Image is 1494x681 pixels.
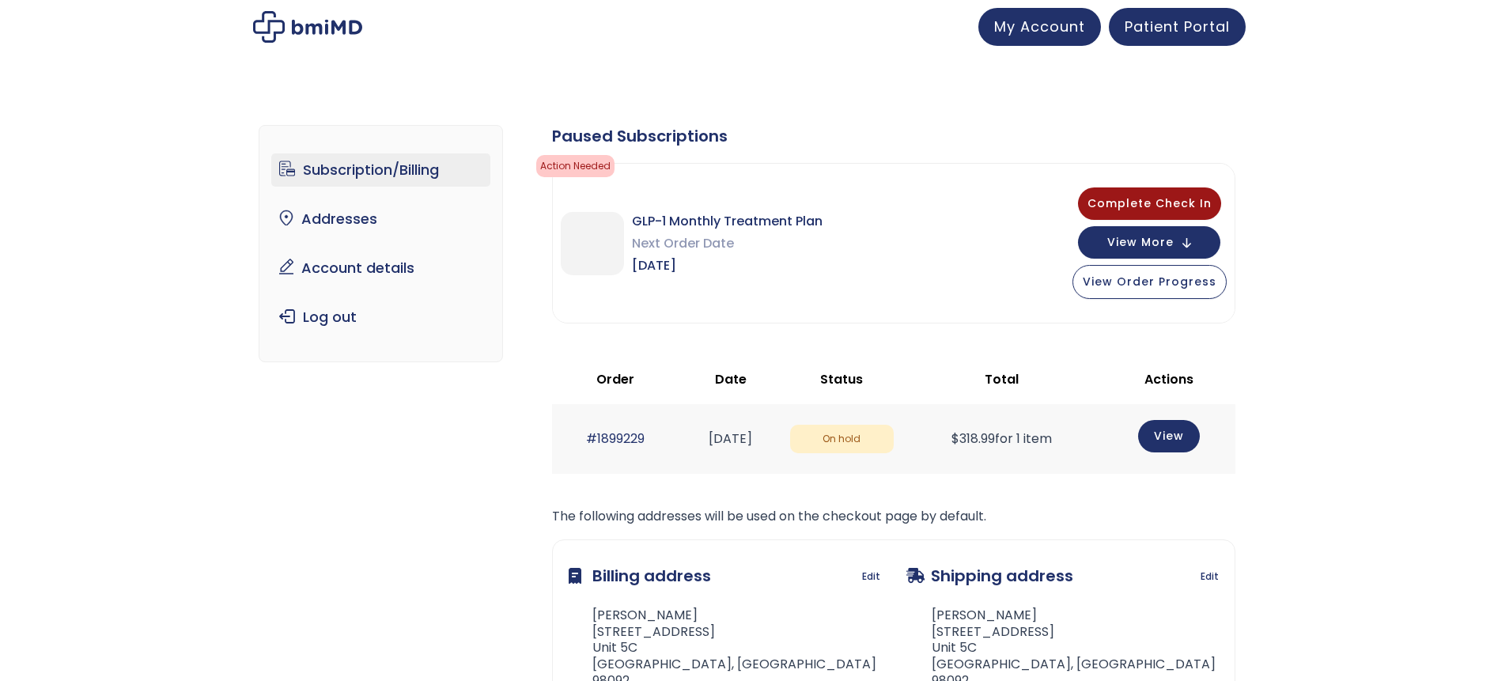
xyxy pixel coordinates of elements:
a: Addresses [271,202,490,236]
img: My account [253,11,362,43]
nav: Account pages [259,125,503,362]
a: Edit [862,566,880,588]
a: My Account [978,8,1101,46]
span: My Account [994,17,1085,36]
a: Account details [271,252,490,285]
span: Action Needed [536,155,615,177]
span: Complete Check In [1087,195,1212,211]
span: Total [985,370,1019,388]
a: #1899229 [586,429,645,448]
a: Log out [271,301,490,334]
span: Actions [1144,370,1193,388]
h3: Shipping address [906,556,1073,596]
span: $ [951,429,959,448]
div: Paused Subscriptions [552,125,1235,147]
p: The following addresses will be used on the checkout page by default. [552,505,1235,528]
h3: Billing address [569,556,711,596]
time: [DATE] [709,429,752,448]
span: Status [820,370,863,388]
td: for 1 item [902,404,1102,473]
span: View More [1107,237,1174,248]
button: View Order Progress [1072,265,1227,299]
span: 318.99 [951,429,995,448]
span: On hold [790,425,895,454]
span: Next Order Date [632,233,823,255]
button: View More [1078,226,1220,259]
button: Complete Check In [1078,187,1221,220]
a: Edit [1201,566,1219,588]
a: Patient Portal [1109,8,1246,46]
span: Date [715,370,747,388]
span: Order [596,370,634,388]
span: Patient Portal [1125,17,1230,36]
span: GLP-1 Monthly Treatment Plan [632,210,823,233]
span: [DATE] [632,255,823,277]
a: Subscription/Billing [271,153,490,187]
a: View [1138,420,1200,452]
span: View Order Progress [1083,274,1216,289]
